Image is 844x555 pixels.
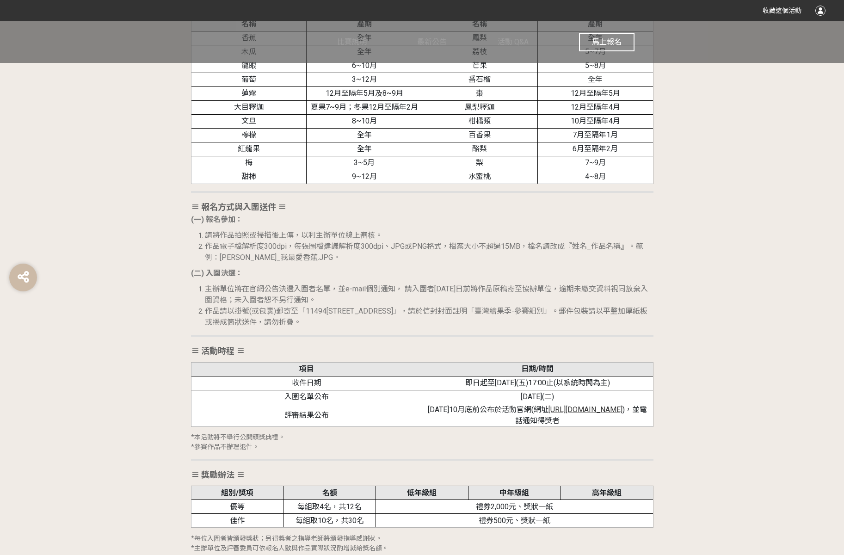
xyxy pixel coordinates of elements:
[241,89,256,98] span: 蓮霧
[407,488,437,497] strong: 低年級組
[238,144,260,153] span: 紅龍果
[191,535,382,542] span: *每位入圍者皆頒發獎狀；另得獎者之指導老師將頒發指導感謝狀。
[326,89,403,98] span: 12月至隔年5月及8~9月
[476,502,553,511] span: 禮券2,000元、獎狀一紙
[585,172,606,181] span: 4~8月
[417,37,447,46] span: 最新公告
[548,406,622,413] a: [URL][DOMAIN_NAME]
[354,158,375,167] span: 3~5月
[337,21,367,63] a: 比賽說明
[205,307,647,327] span: 作品請以掛號(或包裹)郵寄至「11494[STREET_ADDRESS]」，請於信封封面註明「臺灣繪果季-參賽組別」。郵件包裝請以平整加厚紙板或捲成筒狀送件，請勿折疊。
[191,544,388,552] span: *主辦單位及評審委員可依報名人數與作品實際狀況酌增減給獎名額。
[337,37,367,46] span: 比賽說明
[284,411,329,419] span: 評審結果公布
[573,130,618,139] span: 7月至隔年1月
[417,21,447,63] a: 最新公告
[468,117,491,125] span: 柑橘類
[311,103,418,111] span: 夏果7~9月；冬果12月至隔年2月
[571,89,620,98] span: 12月至隔年5月
[521,392,554,401] span: [DATE](二)
[296,516,364,525] span: 每組取10名，共30名
[476,158,483,167] span: 梨
[284,392,329,401] span: 入圍名單公布
[241,117,256,125] span: 文旦
[299,364,314,373] strong: 項目
[548,405,622,414] span: [URL][DOMAIN_NAME]
[573,144,618,153] span: 6月至隔年2月
[585,61,606,70] span: 5~8月
[472,61,487,70] span: 芒果
[571,117,620,125] span: 10月至隔年4月
[588,75,603,84] span: 全年
[428,405,548,414] span: [DATE]10月底前公布於活動官網(網址
[191,470,245,480] strong: ≡ 獎勵辦法 ≡
[205,231,382,240] span: 請將作品拍照或掃描後上傳，以利主辦單位線上審核。
[579,33,635,51] button: 馬上報名
[230,502,245,511] span: 優等
[205,284,648,304] span: 主辦單位將在官網公告決選入圍者名單，並e-mail個別通知， 請入圍者[DATE]日前將作品原稿寄至協辦單位，逾期未繳交資料視同放棄入圍資格；未入圍者恕不另行通知。
[234,103,264,111] span: 大目釋迦
[571,103,620,111] span: 12月至隔年4月
[592,37,622,46] span: 馬上報名
[292,378,321,387] span: 收件日期
[352,75,377,84] span: 3~12月
[352,61,377,70] span: 6~10月
[352,172,377,181] span: 9~12月
[245,158,253,167] span: 梅
[241,75,256,84] span: 葡萄
[241,172,256,181] span: 甜柿
[498,21,529,63] a: 活動 Q&A
[241,130,256,139] span: 檸檬
[221,488,253,497] strong: 組別/獎項
[592,488,622,497] strong: 高年級組
[357,144,372,153] span: 全年
[468,75,491,84] span: 番石榴
[191,202,286,212] strong: ≡ 報名方式與入圍送件 ≡
[191,269,243,277] strong: (二) 入圍決選：
[205,242,643,262] span: 作品電子檔解析度300dpi，每張圖檔建議解析度300dpi、JPG或PNG格式，檔案大小不超過15MB，檔名請改成『姓名_作品名稱』。範例：[PERSON_NAME]_我最愛香蕉.JPG。
[230,516,245,525] span: 佳作
[357,130,372,139] span: 全年
[465,378,610,387] span: 即日起至[DATE](五)17:00止(以系統時間為主)
[322,488,337,497] strong: 名額
[515,405,647,425] span: )，並電話通知得獎者
[521,364,554,373] strong: 日期/時間
[479,516,550,525] span: 禮券500元、獎狀一紙
[472,144,487,153] span: 酪梨
[468,172,491,181] span: 水蜜桃
[763,7,801,14] span: 收藏這個活動
[241,61,256,70] span: 龍眼
[499,488,529,497] strong: 中年級組
[191,346,245,356] strong: ≡ 活動時程 ≡
[498,37,529,46] span: 活動 Q&A
[297,502,362,511] span: 每組取4名，共12名
[191,433,285,441] span: *本活動將不舉行公開頒獎典禮。
[468,130,491,139] span: 百香果
[352,117,377,125] span: 8~10月
[191,215,243,224] strong: (一) 報名參加：
[585,158,606,167] span: 7~9月
[191,443,259,450] span: *參賽作品不辦理退件。
[476,89,483,98] span: 棗
[465,103,494,111] span: 鳳梨釋迦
